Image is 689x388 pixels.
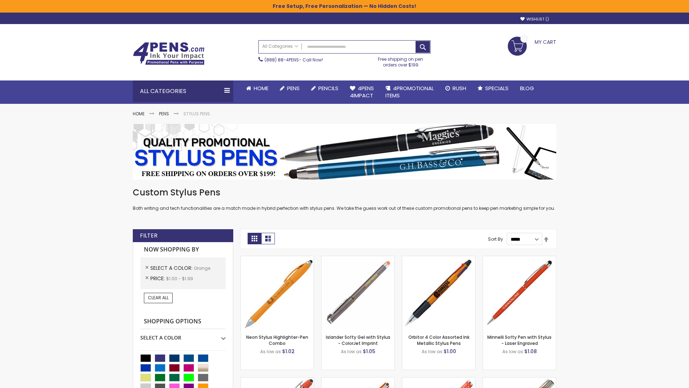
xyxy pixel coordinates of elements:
[524,348,537,355] span: $1.08
[363,348,375,355] span: $1.05
[341,348,362,355] span: As low as
[440,80,472,96] a: Rush
[133,187,556,212] div: Both writing and tech functionalities are a match made in hybrid perfection with stylus pens. We ...
[140,232,158,240] strong: Filter
[305,80,344,96] a: Pencils
[150,264,194,272] span: Select A Color
[483,377,556,383] a: Tres-Chic Softy Brights with Stylus Pen - Laser-Orange
[166,276,193,282] span: $1.00 - $1.99
[483,256,556,329] img: Minnelli Softy Pen with Stylus - Laser Engraved-Orange
[402,256,475,329] img: Orbitor 4 Color Assorted Ink Metallic Stylus Pens-Orange
[422,348,442,355] span: As low as
[380,80,440,104] a: 4PROMOTIONALITEMS
[140,329,226,341] div: Select A Color
[133,124,556,180] img: Stylus Pens
[241,377,314,383] a: 4P-MS8B-Orange
[472,80,514,96] a: Specials
[148,295,169,301] span: Clear All
[318,84,338,92] span: Pencils
[344,80,380,104] a: 4Pens4impact
[488,236,503,242] label: Sort By
[159,111,169,117] a: Pens
[453,84,466,92] span: Rush
[444,348,456,355] span: $1.00
[194,265,210,271] span: Orange
[260,348,281,355] span: As low as
[241,256,314,329] img: Neon Stylus Highlighter-Pen Combo-Orange
[133,111,145,117] a: Home
[485,84,508,92] span: Specials
[264,57,299,63] a: (888) 88-4PENS
[402,377,475,383] a: Marin Softy Pen with Stylus - Laser Engraved-Orange
[371,54,431,68] div: Free shipping on pen orders over $199
[408,334,469,346] a: Orbitor 4 Color Assorted Ink Metallic Stylus Pens
[140,314,226,329] strong: Shopping Options
[183,111,210,117] strong: Stylus Pens
[350,84,374,99] span: 4Pens 4impact
[322,256,394,262] a: Islander Softy Gel with Stylus - ColorJet Imprint-Orange
[133,42,205,65] img: 4Pens Custom Pens and Promotional Products
[326,334,390,346] a: Islander Softy Gel with Stylus - ColorJet Imprint
[240,80,274,96] a: Home
[241,256,314,262] a: Neon Stylus Highlighter-Pen Combo-Orange
[322,377,394,383] a: Avendale Velvet Touch Stylus Gel Pen-Orange
[259,41,302,52] a: All Categories
[322,256,394,329] img: Islander Softy Gel with Stylus - ColorJet Imprint-Orange
[144,293,173,303] a: Clear All
[502,348,523,355] span: As low as
[133,187,556,198] h1: Custom Stylus Pens
[514,80,540,96] a: Blog
[520,17,549,22] a: Wishlist
[385,84,434,99] span: 4PROMOTIONAL ITEMS
[274,80,305,96] a: Pens
[140,242,226,257] strong: Now Shopping by
[262,43,298,49] span: All Categories
[483,256,556,262] a: Minnelli Softy Pen with Stylus - Laser Engraved-Orange
[402,256,475,262] a: Orbitor 4 Color Assorted Ink Metallic Stylus Pens-Orange
[287,84,300,92] span: Pens
[264,57,323,63] span: - Call Now!
[150,275,166,282] span: Price
[520,84,534,92] span: Blog
[246,334,308,346] a: Neon Stylus Highlighter-Pen Combo
[133,80,233,102] div: All Categories
[282,348,295,355] span: $1.02
[487,334,552,346] a: Minnelli Softy Pen with Stylus - Laser Engraved
[248,233,261,244] strong: Grid
[254,84,268,92] span: Home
